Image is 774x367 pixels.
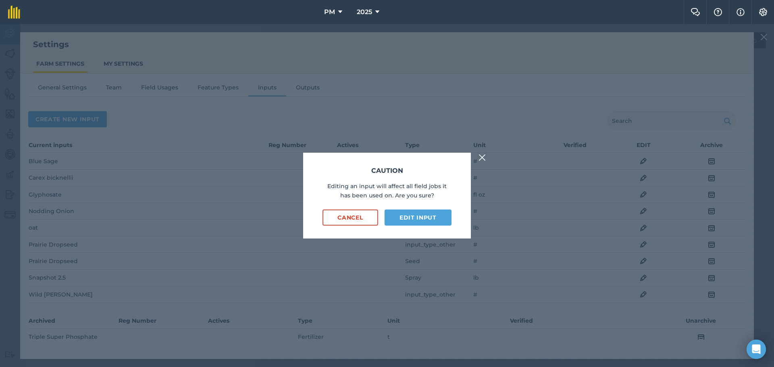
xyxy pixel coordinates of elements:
span: 2025 [357,7,372,17]
div: Open Intercom Messenger [747,340,766,359]
img: Two speech bubbles overlapping with the left bubble in the forefront [691,8,700,16]
img: A question mark icon [713,8,723,16]
button: Cancel [322,209,378,226]
button: Edit input [385,209,451,226]
p: Editing an input will affect all field jobs it has been used on. Are you sure? [322,182,451,200]
img: A cog icon [758,8,768,16]
img: fieldmargin Logo [8,6,20,19]
img: svg+xml;base64,PHN2ZyB4bWxucz0iaHR0cDovL3d3dy53My5vcmcvMjAwMC9zdmciIHdpZHRoPSIxNyIgaGVpZ2h0PSIxNy... [737,7,745,17]
img: svg+xml;base64,PHN2ZyB4bWxucz0iaHR0cDovL3d3dy53My5vcmcvMjAwMC9zdmciIHdpZHRoPSIyMiIgaGVpZ2h0PSIzMC... [479,153,486,162]
span: PM [324,7,335,17]
h3: Caution [322,166,451,176]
